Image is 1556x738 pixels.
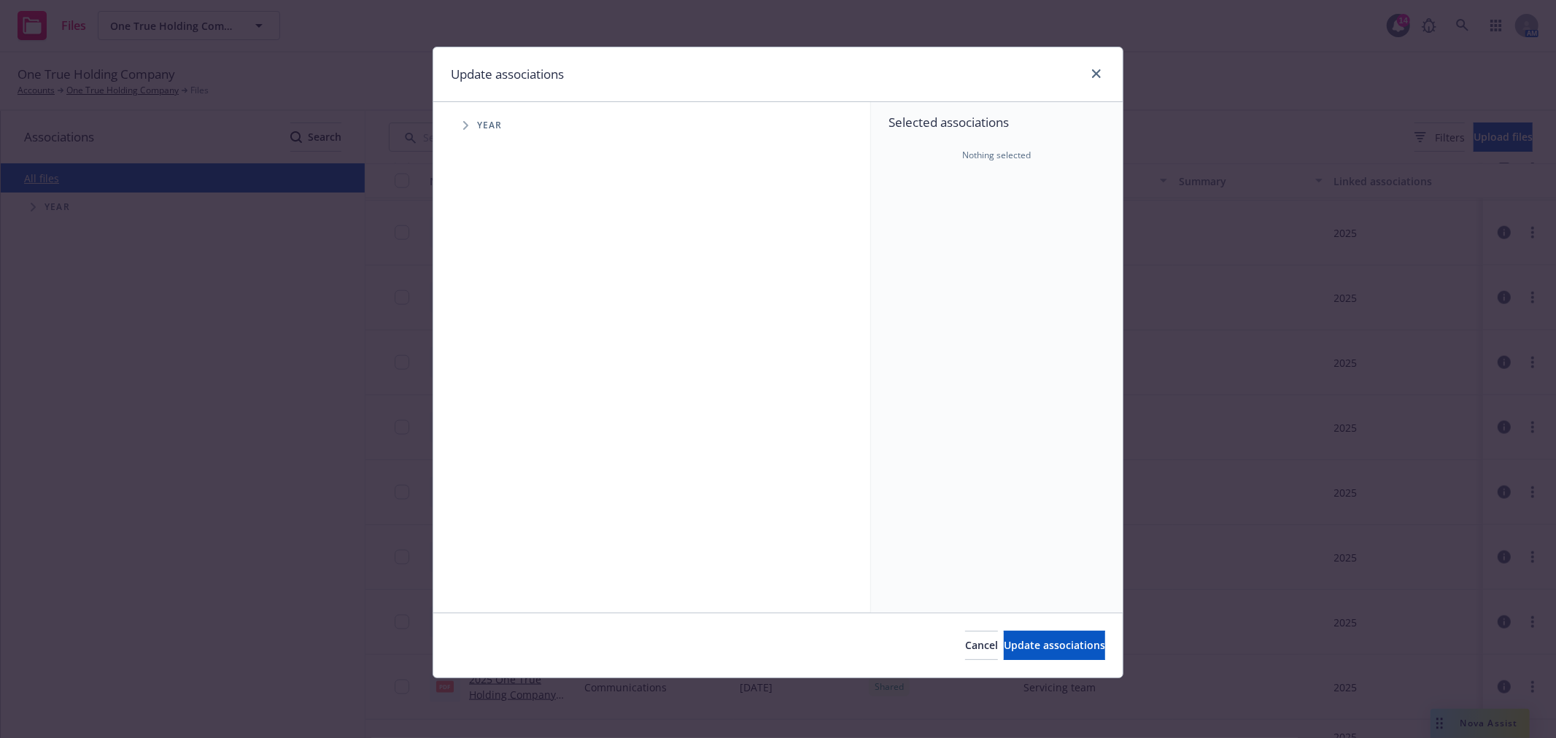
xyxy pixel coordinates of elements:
[889,114,1105,131] span: Selected associations
[451,65,564,84] h1: Update associations
[965,631,998,660] button: Cancel
[433,111,870,140] div: Tree Example
[963,149,1031,162] span: Nothing selected
[1004,638,1105,652] span: Update associations
[1088,65,1105,82] a: close
[477,121,503,130] span: Year
[1004,631,1105,660] button: Update associations
[965,638,998,652] span: Cancel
